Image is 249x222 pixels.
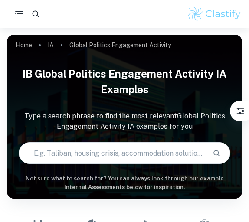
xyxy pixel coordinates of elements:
p: Global Politics Engagement Activity [69,40,171,50]
a: IA [48,39,54,51]
input: E.g. Taliban, housing crisis, accommodation solutions for immigrants... [19,141,206,165]
p: Type a search phrase to find the most relevant Global Politics Engagement Activity IA examples fo... [7,111,242,132]
button: Filter [232,102,249,120]
button: Search [209,146,224,160]
h6: Not sure what to search for? You can always look through our example Internal Assessments below f... [7,174,242,192]
h1: IB Global Politics Engagement Activity IA examples [7,62,242,101]
img: Clastify logo [187,5,242,23]
a: Home [16,39,32,51]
